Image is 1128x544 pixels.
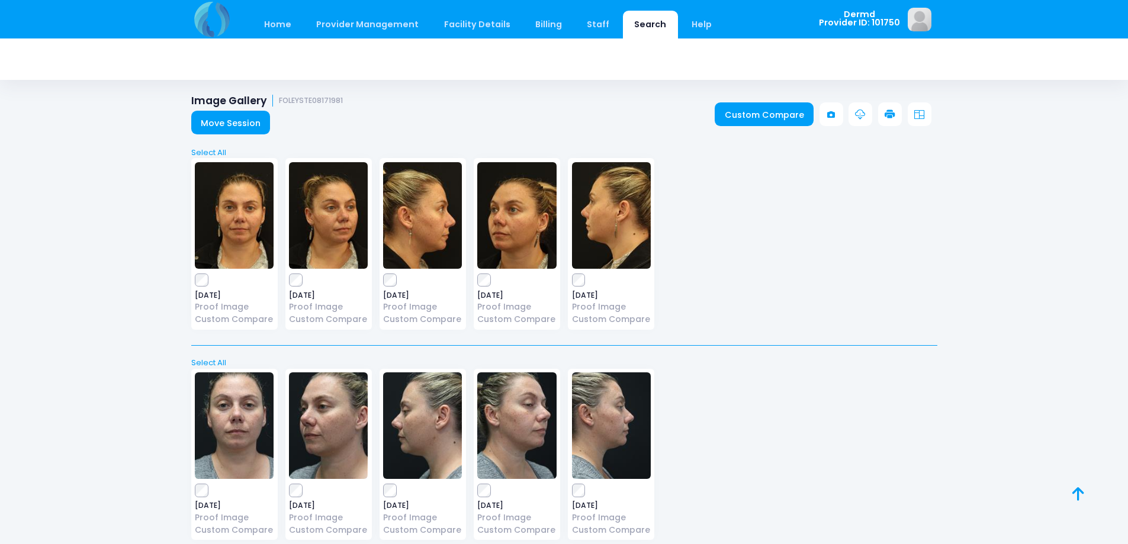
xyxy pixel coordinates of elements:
[908,8,931,31] img: image
[195,292,274,299] span: [DATE]
[195,502,274,509] span: [DATE]
[572,502,651,509] span: [DATE]
[279,96,343,105] small: FOLEYSTE08171981
[289,524,368,536] a: Custom Compare
[195,511,274,524] a: Proof Image
[383,301,462,313] a: Proof Image
[195,162,274,269] img: image
[289,162,368,269] img: image
[477,301,556,313] a: Proof Image
[383,372,462,479] img: image
[572,313,651,326] a: Custom Compare
[477,313,556,326] a: Custom Compare
[477,511,556,524] a: Proof Image
[195,313,274,326] a: Custom Compare
[819,10,900,27] span: Dermd Provider ID: 101750
[623,11,678,38] a: Search
[383,162,462,269] img: image
[191,111,271,134] a: Move Session
[572,301,651,313] a: Proof Image
[477,502,556,509] span: [DATE]
[305,11,430,38] a: Provider Management
[289,292,368,299] span: [DATE]
[572,372,651,479] img: image
[477,162,556,269] img: image
[195,301,274,313] a: Proof Image
[289,372,368,479] img: image
[187,147,941,159] a: Select All
[680,11,723,38] a: Help
[187,357,941,369] a: Select All
[383,502,462,509] span: [DATE]
[477,292,556,299] span: [DATE]
[715,102,814,126] a: Custom Compare
[289,301,368,313] a: Proof Image
[572,162,651,269] img: image
[432,11,522,38] a: Facility Details
[523,11,573,38] a: Billing
[383,524,462,536] a: Custom Compare
[383,292,462,299] span: [DATE]
[477,524,556,536] a: Custom Compare
[195,372,274,479] img: image
[289,511,368,524] a: Proof Image
[572,524,651,536] a: Custom Compare
[289,502,368,509] span: [DATE]
[572,511,651,524] a: Proof Image
[289,313,368,326] a: Custom Compare
[191,95,343,107] h1: Image Gallery
[576,11,621,38] a: Staff
[477,372,556,479] img: image
[383,313,462,326] a: Custom Compare
[383,511,462,524] a: Proof Image
[253,11,303,38] a: Home
[195,524,274,536] a: Custom Compare
[572,292,651,299] span: [DATE]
